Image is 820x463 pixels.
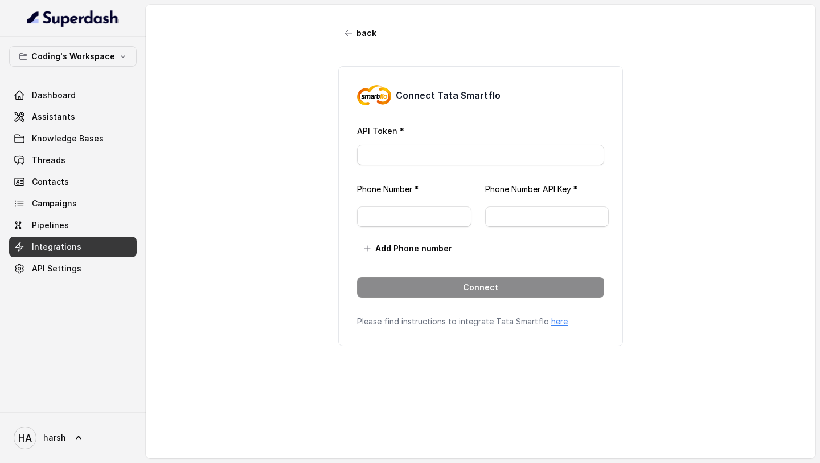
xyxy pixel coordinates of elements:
p: Coding's Workspace [31,50,115,63]
img: tata-smart-flo.8a5748c556e2c421f70c.png [357,85,391,105]
a: Pipelines [9,215,137,235]
label: API Token * [357,126,404,136]
a: harsh [9,422,137,454]
span: Knowledge Bases [32,133,104,144]
a: Campaigns [9,193,137,214]
button: Connect [357,277,604,298]
button: back [338,23,383,43]
a: Threads [9,150,137,170]
span: Pipelines [32,220,69,231]
a: Knowledge Bases [9,128,137,149]
p: Phone Number * [357,184,481,195]
p: Please find instructions to integrate Tata Smartflo [357,316,604,327]
span: Assistants [32,111,75,123]
button: Add Phone number [357,238,459,259]
span: Integrations [32,241,81,253]
span: Campaigns [32,198,77,209]
span: Contacts [32,176,69,188]
a: Contacts [9,172,137,192]
a: Dashboard [9,85,137,105]
img: light.svg [27,9,119,27]
a: Assistants [9,107,137,127]
a: Integrations [9,237,137,257]
span: Threads [32,155,65,166]
button: Coding's Workspace [9,46,137,67]
span: harsh [43,432,66,444]
a: API Settings [9,258,137,279]
p: Phone Number API Key * [485,184,604,195]
h3: Connect Tata Smartflo [396,88,501,102]
span: Dashboard [32,90,76,101]
span: API Settings [32,263,81,274]
text: HA [18,432,32,444]
a: here [551,316,568,326]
